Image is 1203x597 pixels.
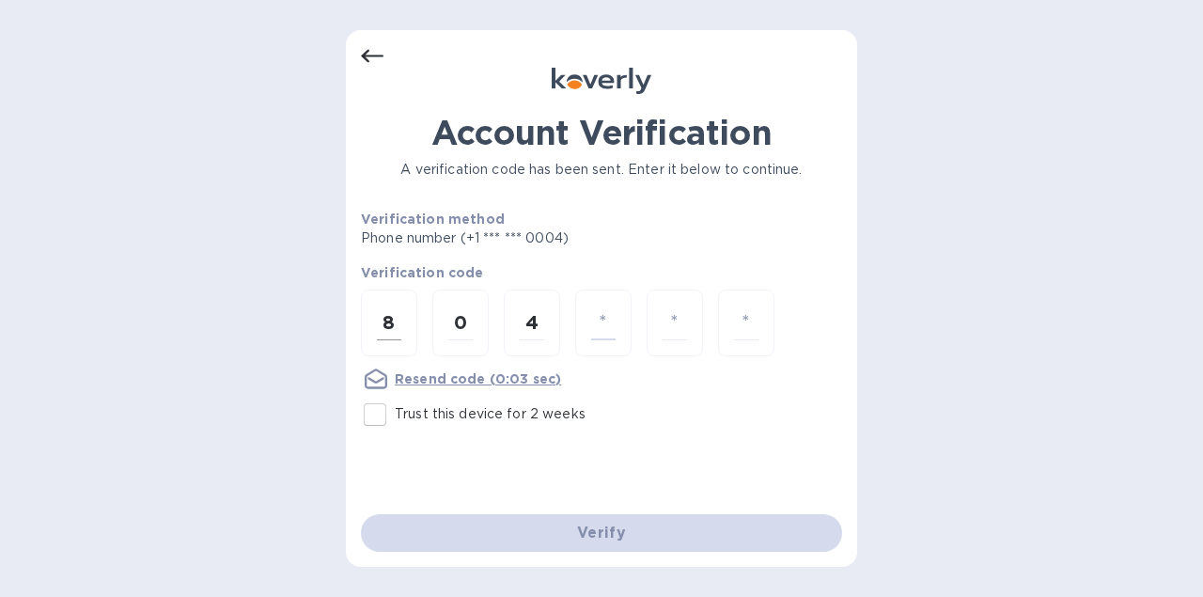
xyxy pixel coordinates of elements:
p: Trust this device for 2 weeks [395,404,586,424]
h1: Account Verification [361,113,842,152]
p: Verification code [361,263,842,282]
p: A verification code has been sent. Enter it below to continue. [361,160,842,180]
p: Phone number (+1 *** *** 0004) [361,228,712,248]
b: Verification method [361,212,505,227]
u: Resend code (0:03 sec) [395,371,561,386]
